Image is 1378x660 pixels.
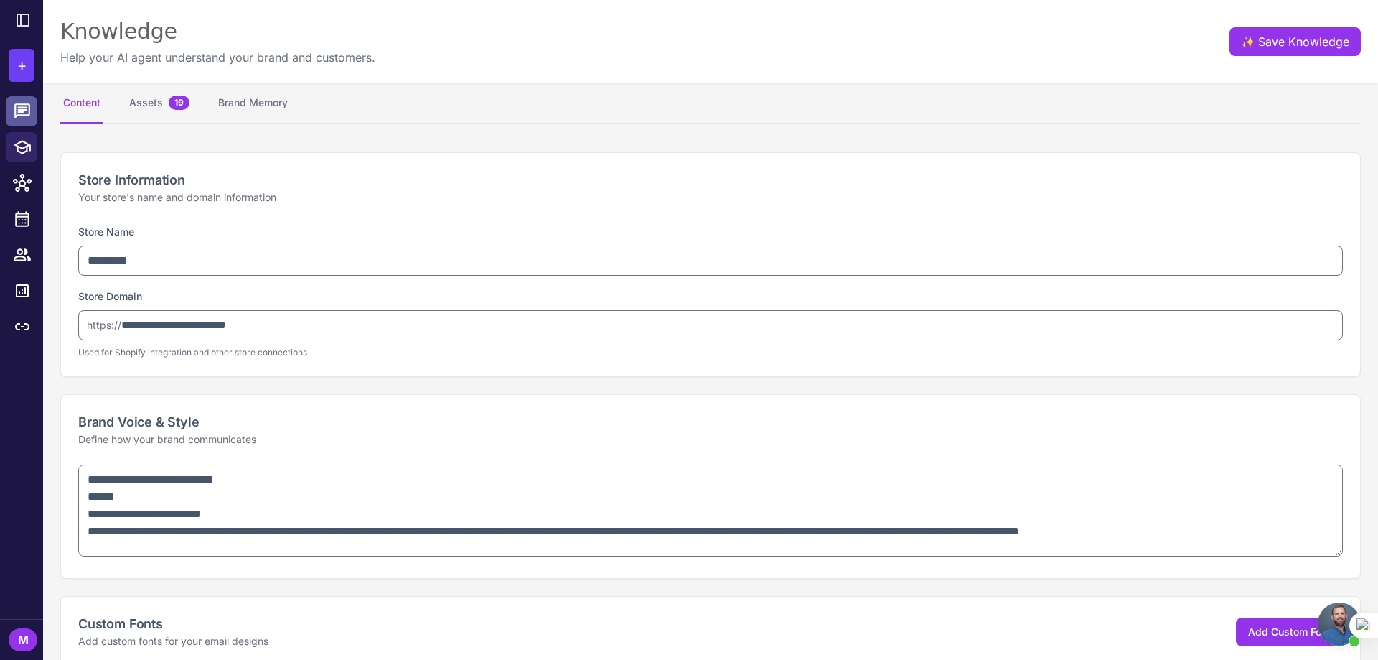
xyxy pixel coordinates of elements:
span: Add Custom Font [1248,626,1331,638]
p: Your store's name and domain information [78,190,1343,205]
button: Brand Memory [215,83,291,124]
label: Store Domain [78,290,142,302]
h2: Custom Fonts [78,614,268,633]
span: ✨ [1241,33,1252,45]
p: Define how your brand communicates [78,432,1343,447]
h2: Brand Voice & Style [78,412,1343,432]
div: Knowledge [60,17,375,46]
p: Help your AI agent understand your brand and customers. [60,49,375,66]
a: Open chat [1318,603,1361,646]
p: Used for Shopify integration and other store connections [78,346,1343,359]
button: ✨Save Knowledge [1229,27,1361,56]
p: Add custom fonts for your email designs [78,633,268,649]
span: 19 [169,96,189,110]
button: Assets19 [126,83,192,124]
button: Add Custom Font [1236,618,1343,646]
button: + [9,49,34,82]
span: + [17,55,27,76]
label: Store Name [78,226,134,238]
div: M [9,628,37,651]
h2: Store Information [78,170,1343,190]
button: Content [60,83,103,124]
